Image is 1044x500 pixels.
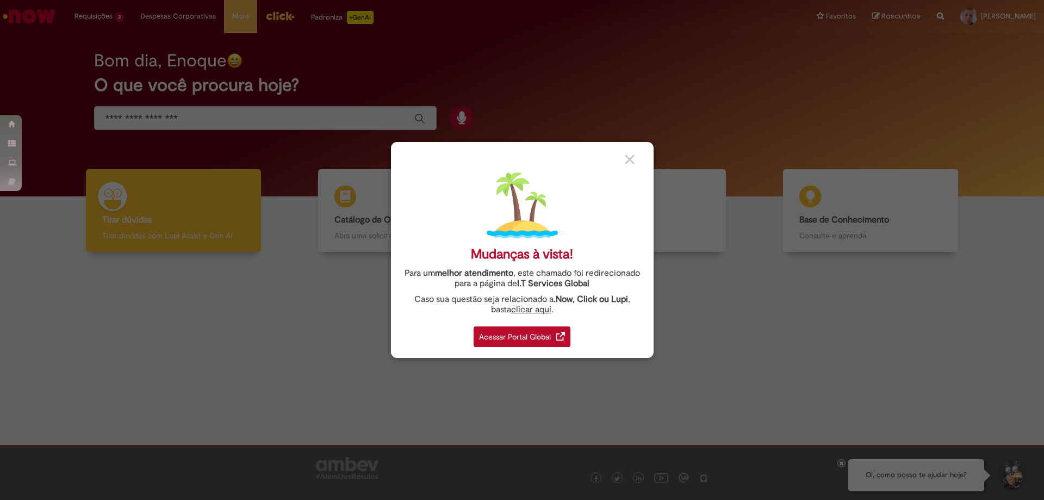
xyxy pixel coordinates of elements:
strong: melhor atendimento [435,268,513,279]
strong: .Now, Click ou Lupi [554,294,628,305]
div: Caso sua questão seja relacionado a , basta . [399,294,645,315]
div: Mudanças à vista! [471,246,573,262]
img: close_button_grey.png [625,155,635,164]
img: redirect_link.png [556,332,565,341]
a: clicar aqui [511,298,551,315]
a: I.T Services Global [517,272,589,289]
div: Acessar Portal Global [474,326,570,347]
div: Para um , este chamado foi redirecionado para a página de [399,268,645,289]
img: island.png [487,170,558,241]
a: Acessar Portal Global [474,320,570,347]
